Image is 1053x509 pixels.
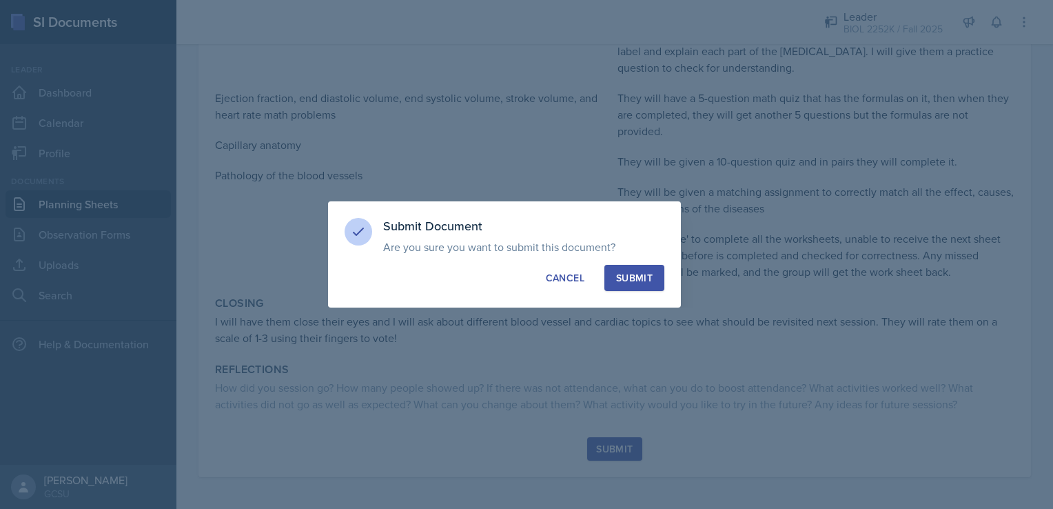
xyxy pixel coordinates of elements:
div: Cancel [546,271,584,285]
div: Submit [616,271,653,285]
p: Are you sure you want to submit this document? [383,240,664,254]
h3: Submit Document [383,218,664,234]
button: Cancel [534,265,596,291]
button: Submit [604,265,664,291]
